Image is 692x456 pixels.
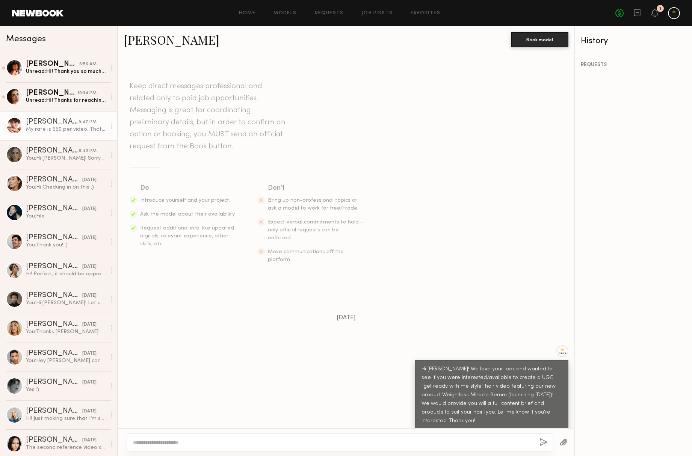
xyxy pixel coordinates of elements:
[315,11,344,16] a: Requests
[26,299,106,307] div: You: Hi [PERSON_NAME]! Let us know if you're interested!
[26,328,106,335] div: You: Thanks [PERSON_NAME]!
[82,379,97,386] div: [DATE]
[26,205,82,213] div: [PERSON_NAME]
[79,61,97,68] div: 6:56 AM
[26,436,82,444] div: [PERSON_NAME]
[26,60,79,68] div: [PERSON_NAME]
[26,321,82,328] div: [PERSON_NAME]
[79,119,97,126] div: 9:47 PM
[26,126,106,133] div: My rate is 550 per video. That includes organic social usage
[124,32,219,48] a: [PERSON_NAME]
[26,444,106,451] div: The second reference video can work at a $300 rate, provided it doesn’t require showing hair wash...
[79,148,97,155] div: 9:42 PM
[26,415,106,422] div: Hi! Just making sure that I’m sending raw files for you to edit? I don’t do editing or add anythi...
[239,11,256,16] a: Home
[26,242,106,249] div: You: Thank you! :)
[268,198,358,211] span: Bring up non-professional topics or ask a model to work for free/trade.
[26,292,82,299] div: [PERSON_NAME]
[82,350,97,357] div: [DATE]
[581,62,686,68] div: REQUESTS
[82,437,97,444] div: [DATE]
[26,97,106,104] div: Unread: Hi! Thanks for reaching out - The brand & product look amazing and I definitely be intere...
[337,315,356,321] span: [DATE]
[268,220,363,240] span: Expect verbal commitments to hold - only official requests can be enforced.
[26,270,106,278] div: Hi! Perfect, it should be approved (:
[140,198,230,203] span: Introduce yourself and your project.
[411,11,440,16] a: Favorites
[77,90,97,97] div: 10:34 PM
[511,36,568,42] a: Book model
[6,35,46,44] span: Messages
[26,263,82,270] div: [PERSON_NAME]
[82,205,97,213] div: [DATE]
[511,32,568,47] button: Book model
[82,321,97,328] div: [DATE]
[26,357,106,364] div: You: Hey [PERSON_NAME] can you please respond? We paid you and didn't receive the final asset.
[26,155,106,162] div: You: Hi [PERSON_NAME]! Sorry I totally fell off here! Coming back with another opportunity to cre...
[26,386,106,393] div: Yes :)
[26,89,77,97] div: [PERSON_NAME]
[26,147,79,155] div: [PERSON_NAME]
[82,292,97,299] div: [DATE]
[26,118,79,126] div: [PERSON_NAME]
[82,263,97,270] div: [DATE]
[26,408,82,415] div: [PERSON_NAME]
[26,379,82,386] div: [PERSON_NAME]
[82,234,97,242] div: [DATE]
[659,7,661,11] div: 1
[268,183,364,193] div: Don’t
[140,212,236,217] span: Ask the model about their availability.
[581,37,686,45] div: History
[422,365,562,426] div: Hi [PERSON_NAME]! We love your look and wanted to see if you were interested/available to create ...
[362,11,393,16] a: Job Posts
[26,176,82,184] div: [PERSON_NAME]
[26,234,82,242] div: [PERSON_NAME]
[26,350,82,357] div: [PERSON_NAME]
[26,68,106,75] div: Unread: Hi! Thank you so much for reaching out. This sounds amazing I would love to create UGC fo...
[82,408,97,415] div: [DATE]
[273,11,296,16] a: Models
[140,183,236,193] div: Do
[26,184,106,191] div: You: Hi Checking in on this :)
[82,177,97,184] div: [DATE]
[26,213,106,220] div: You: File
[140,226,234,246] span: Request additional info, like updated digitals, relevant experience, other skills, etc.
[130,80,287,153] header: Keep direct messages professional and related only to paid job opportunities. Messaging is great ...
[268,249,344,262] span: Move communications off the platform.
